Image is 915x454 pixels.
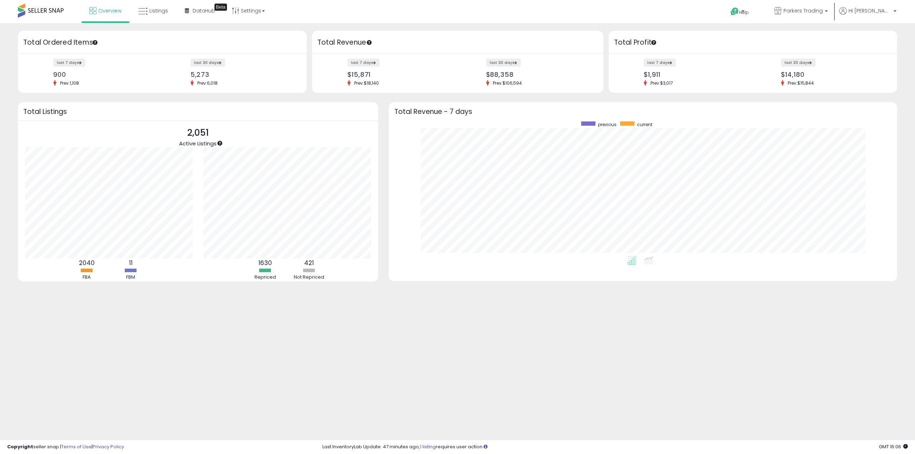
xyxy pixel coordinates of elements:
[730,7,739,16] i: Get Help
[53,59,85,67] label: last 7 days
[109,274,152,281] div: FBM
[23,109,373,114] h3: Total Listings
[149,7,168,14] span: Listings
[92,39,98,46] div: Tooltip anchor
[79,259,95,267] b: 2040
[486,71,591,78] div: $88,358
[781,59,816,67] label: last 30 days
[304,259,314,267] b: 421
[647,80,677,86] span: Prev: $3,017
[53,71,157,78] div: 900
[214,4,227,11] div: Tooltip anchor
[347,71,452,78] div: $15,871
[784,80,817,86] span: Prev: $15,844
[194,80,221,86] span: Prev: 6,018
[739,9,749,15] span: Help
[65,274,108,281] div: FBA
[651,39,657,46] div: Tooltip anchor
[614,38,892,48] h3: Total Profit
[366,39,372,46] div: Tooltip anchor
[179,140,217,147] span: Active Listings
[637,121,652,128] span: current
[56,80,83,86] span: Prev: 1,108
[191,71,294,78] div: 5,273
[288,274,331,281] div: Not Repriced
[244,274,287,281] div: Repriced
[849,7,891,14] span: Hi [PERSON_NAME]
[191,59,225,67] label: last 30 days
[644,71,747,78] div: $1,911
[839,7,896,23] a: Hi [PERSON_NAME]
[598,121,617,128] span: previous
[351,80,382,86] span: Prev: $18,140
[486,59,521,67] label: last 30 days
[23,38,301,48] h3: Total Ordered Items
[489,80,525,86] span: Prev: $106,594
[258,259,272,267] b: 1630
[781,71,885,78] div: $14,180
[193,7,215,14] span: DataHub
[725,2,763,23] a: Help
[217,140,223,146] div: Tooltip anchor
[98,7,122,14] span: Overview
[394,109,892,114] h3: Total Revenue - 7 days
[644,59,676,67] label: last 7 days
[179,126,217,140] p: 2,051
[317,38,598,48] h3: Total Revenue
[347,59,380,67] label: last 7 days
[783,7,823,14] span: Parkers Trading
[129,259,133,267] b: 11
